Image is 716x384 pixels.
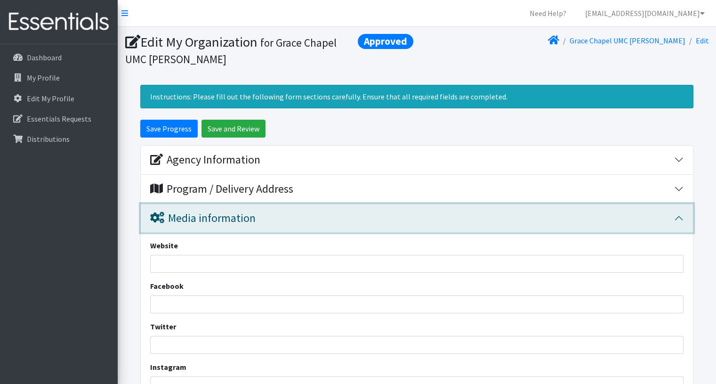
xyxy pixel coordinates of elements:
[27,134,70,144] p: Distributions
[150,361,186,373] label: Instagram
[201,120,265,138] input: Save and Review
[141,146,693,174] button: Agency Information
[578,4,712,23] a: [EMAIL_ADDRESS][DOMAIN_NAME]
[570,36,685,45] a: Grace Chapel UMC [PERSON_NAME]
[522,4,574,23] a: Need Help?
[4,48,114,67] a: Dashboard
[696,36,709,45] a: Edit
[140,85,693,108] div: Instructions: Please fill out the following form sections carefully. Ensure that all required fie...
[27,114,91,123] p: Essentials Requests
[27,73,60,82] p: My Profile
[27,94,74,103] p: Edit My Profile
[125,34,414,66] h1: Edit My Organization
[150,240,178,251] label: Website
[125,36,337,66] small: for Grace Chapel UMC [PERSON_NAME]
[140,120,198,138] input: Save Progress
[4,89,114,108] a: Edit My Profile
[4,6,114,38] img: HumanEssentials
[150,321,176,332] label: Twitter
[141,204,693,233] button: Media information
[150,212,256,225] div: Media information
[4,68,114,87] a: My Profile
[150,153,260,167] div: Agency Information
[4,109,114,128] a: Essentials Requests
[4,130,114,148] a: Distributions
[150,182,293,196] div: Program / Delivery Address
[150,280,184,292] label: Facebook
[358,34,413,49] span: Approved
[27,53,62,62] p: Dashboard
[141,175,693,204] button: Program / Delivery Address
